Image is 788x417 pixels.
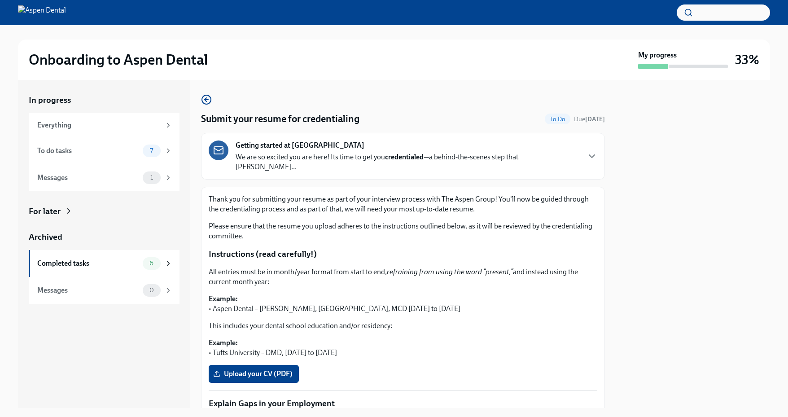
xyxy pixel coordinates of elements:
[29,51,208,69] h2: Onboarding to Aspen Dental
[215,369,293,378] span: Upload your CV (PDF)
[387,268,513,276] em: refraining from using the word “present,”
[201,112,359,126] h4: Submit your resume for credentialing
[209,321,597,331] p: This includes your dental school education and/or residency:
[545,116,570,123] span: To Do
[236,152,579,172] p: We are so excited you are here! Its time to get you —a behind-the-scenes step that [PERSON_NAME]...
[29,164,179,191] a: Messages1
[144,147,158,154] span: 7
[29,206,61,217] div: For later
[29,250,179,277] a: Completed tasks6
[209,294,597,314] p: • Aspen Dental – [PERSON_NAME], [GEOGRAPHIC_DATA], MCD [DATE] to [DATE]
[37,120,161,130] div: Everything
[209,338,597,358] p: • Tufts University – DMD, [DATE] to [DATE]
[209,267,597,287] p: All entries must be in month/year format from start to end, and instead using the current month y...
[18,5,66,20] img: Aspen Dental
[37,146,139,156] div: To do tasks
[585,115,605,123] strong: [DATE]
[145,174,158,181] span: 1
[209,221,597,241] p: Please ensure that the resume you upload adheres to the instructions outlined below, as it will b...
[209,248,597,260] p: Instructions (read carefully!)
[638,50,677,60] strong: My progress
[37,285,139,295] div: Messages
[209,294,238,303] strong: Example:
[37,173,139,183] div: Messages
[574,115,605,123] span: Due
[29,231,179,243] a: Archived
[209,398,597,409] p: Explain Gaps in your Employment
[236,140,364,150] strong: Getting started at [GEOGRAPHIC_DATA]
[574,115,605,123] span: October 2nd, 2025 07:00
[29,94,179,106] a: In progress
[209,194,597,214] p: Thank you for submitting your resume as part of your interview process with The Aspen Group! You'...
[29,113,179,137] a: Everything
[385,153,424,161] strong: credentialed
[209,365,299,383] label: Upload your CV (PDF)
[37,259,139,268] div: Completed tasks
[144,260,159,267] span: 6
[29,206,179,217] a: For later
[29,277,179,304] a: Messages0
[144,287,159,294] span: 0
[735,52,759,68] h3: 33%
[29,137,179,164] a: To do tasks7
[209,338,238,347] strong: Example:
